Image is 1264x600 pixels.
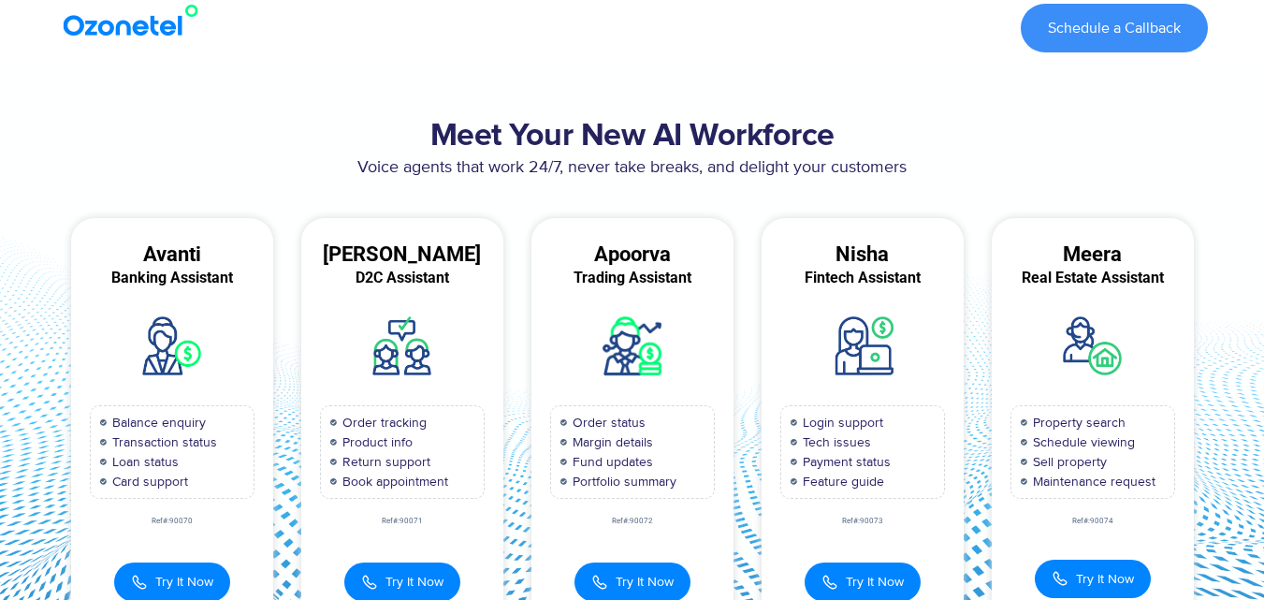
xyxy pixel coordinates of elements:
img: Call Icon [591,572,608,593]
p: Voice agents that work 24/7, never take breaks, and delight your customers [57,155,1208,181]
span: Fund updates [568,452,653,472]
span: Sell property [1028,452,1107,472]
div: Nisha [762,246,964,263]
span: Try It Now [1076,569,1134,589]
div: Ref#:90073 [762,518,964,525]
span: Schedule viewing [1028,432,1135,452]
div: Fintech Assistant [762,270,964,286]
div: Real Estate Assistant [992,270,1194,286]
h2: Meet Your New AI Workforce [57,118,1208,155]
span: Balance enquiry [108,413,206,432]
span: Try It Now [385,572,443,592]
span: Schedule a Callback [1048,21,1181,36]
span: Order tracking [338,413,427,432]
span: Login support [798,413,883,432]
div: Ref#:90074 [992,518,1194,525]
span: Try It Now [846,572,904,592]
img: Call Icon [1052,570,1068,587]
div: Ref#:90071 [301,518,503,525]
span: Card support [108,472,188,491]
div: Ref#:90072 [531,518,734,525]
span: Product info [338,432,413,452]
div: Avanti [71,246,273,263]
div: Apoorva [531,246,734,263]
img: Call Icon [361,572,378,593]
span: Try It Now [155,572,213,592]
span: Feature guide [798,472,884,491]
span: Transaction status [108,432,217,452]
div: Banking Assistant [71,270,273,286]
span: Book appointment [338,472,448,491]
button: Try It Now [1035,560,1151,598]
img: Call Icon [131,572,148,593]
span: Tech issues [798,432,871,452]
span: Margin details [568,432,653,452]
a: Schedule a Callback [1021,4,1208,52]
div: Meera [992,246,1194,263]
span: Property search [1028,413,1126,432]
span: Return support [338,452,430,472]
span: Maintenance request [1028,472,1155,491]
span: Loan status [108,452,179,472]
div: [PERSON_NAME] [301,246,503,263]
div: Ref#:90070 [71,518,273,525]
span: Try It Now [616,572,674,592]
span: Order status [568,413,646,432]
div: Trading Assistant [531,270,734,286]
div: D2C Assistant [301,270,503,286]
img: Call Icon [821,572,838,593]
span: Payment status [798,452,891,472]
span: Portfolio summary [568,472,676,491]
